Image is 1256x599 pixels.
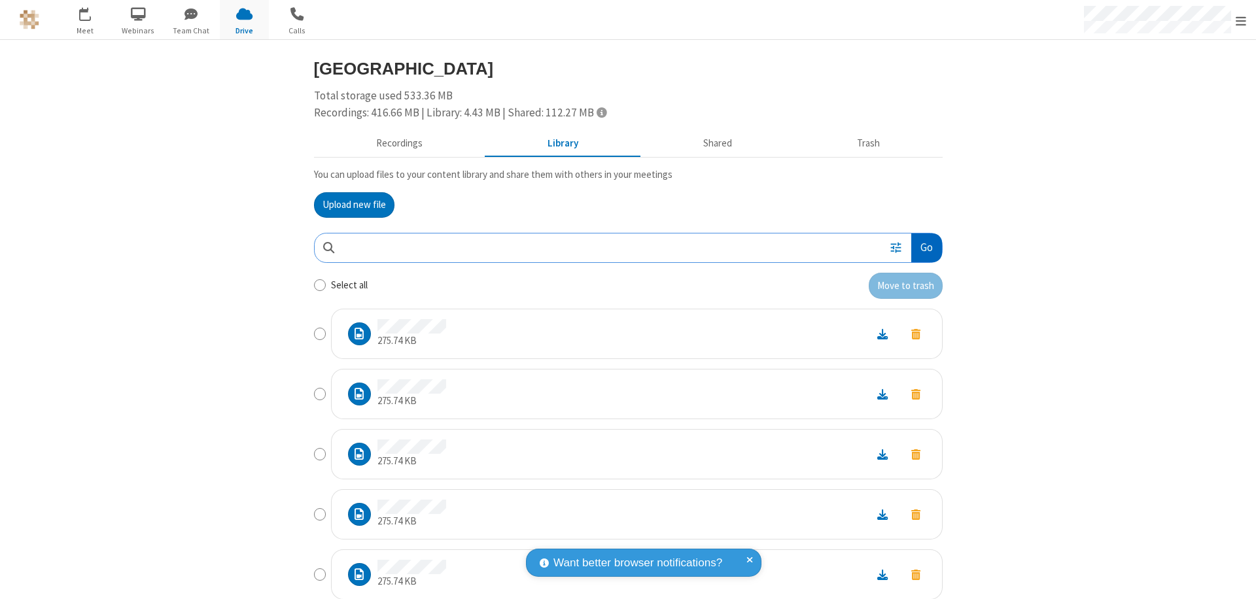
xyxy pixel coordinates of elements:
[314,131,485,156] button: Recorded meetings
[314,88,943,121] div: Total storage used 533.36 MB
[865,447,899,462] a: Download file
[899,385,932,403] button: Move to trash
[377,574,446,589] p: 275.74 KB
[314,192,394,218] button: Upload new file
[865,507,899,522] a: Download file
[331,278,368,293] label: Select all
[20,10,39,29] img: QA Selenium DO NOT DELETE OR CHANGE
[865,326,899,341] a: Download file
[377,514,446,529] p: 275.74 KB
[899,505,932,523] button: Move to trash
[911,233,941,263] button: Go
[869,273,943,299] button: Move to trash
[485,131,641,156] button: Content library
[899,566,932,583] button: Move to trash
[899,445,932,463] button: Move to trash
[899,325,932,343] button: Move to trash
[314,167,943,182] p: You can upload files to your content library and share them with others in your meetings
[377,334,446,349] p: 275.74 KB
[314,60,943,78] h3: [GEOGRAPHIC_DATA]
[795,131,943,156] button: Trash
[865,567,899,582] a: Download file
[377,454,446,469] p: 275.74 KB
[114,25,163,37] span: Webinars
[553,555,722,572] span: Want better browser notifications?
[220,25,269,37] span: Drive
[597,107,606,118] span: Totals displayed include files that have been moved to the trash.
[1223,565,1246,590] iframe: Chat
[88,7,97,17] div: 1
[273,25,322,37] span: Calls
[61,25,110,37] span: Meet
[641,131,795,156] button: Shared during meetings
[865,386,899,402] a: Download file
[314,105,943,122] div: Recordings: 416.66 MB | Library: 4.43 MB | Shared: 112.27 MB
[167,25,216,37] span: Team Chat
[377,394,446,409] p: 275.74 KB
